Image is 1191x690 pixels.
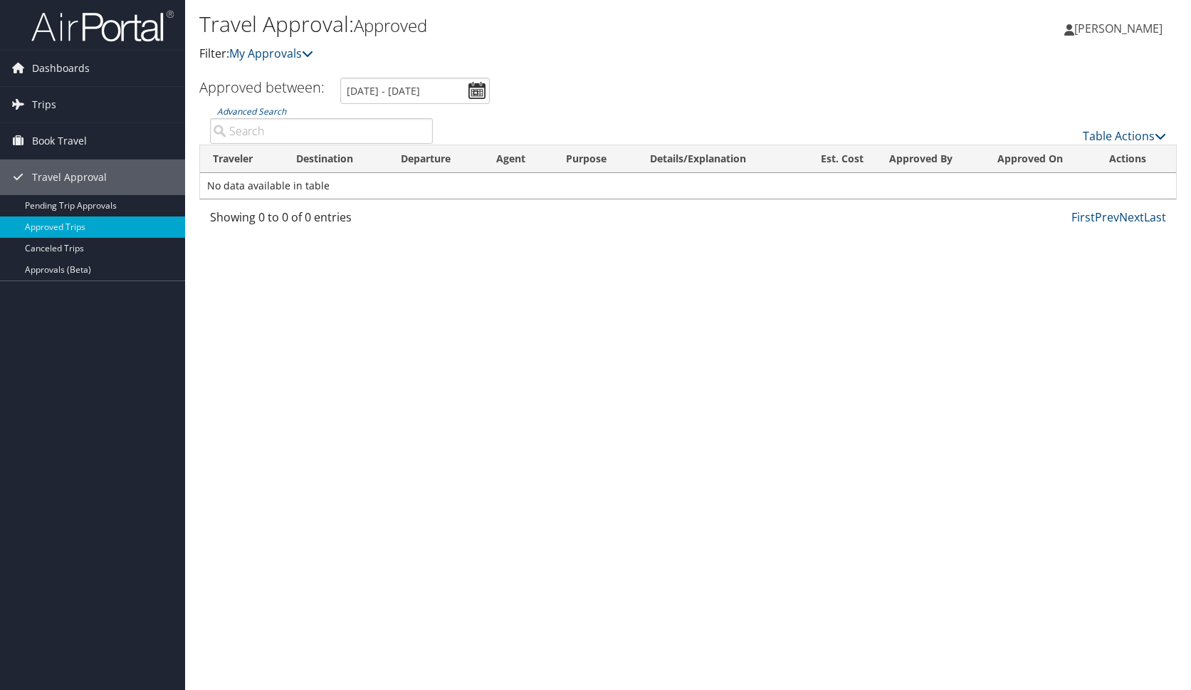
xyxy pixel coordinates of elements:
span: Trips [32,87,56,122]
th: Traveler: activate to sort column ascending [200,145,283,173]
a: Next [1119,209,1144,225]
th: Agent [483,145,553,173]
a: My Approvals [229,46,313,61]
a: Prev [1095,209,1119,225]
input: Advanced Search [210,118,433,144]
th: Details/Explanation [637,145,802,173]
th: Purpose [553,145,637,173]
th: Approved On: activate to sort column ascending [985,145,1096,173]
th: Destination: activate to sort column ascending [283,145,388,173]
th: Est. Cost: activate to sort column ascending [802,145,876,173]
h1: Travel Approval: [199,9,851,39]
h3: Approved between: [199,78,325,97]
th: Approved By: activate to sort column ascending [876,145,985,173]
span: Book Travel [32,123,87,159]
a: [PERSON_NAME] [1064,7,1177,50]
small: Approved [354,14,427,37]
span: Dashboards [32,51,90,86]
span: Travel Approval [32,160,107,195]
th: Departure: activate to sort column ascending [388,145,483,173]
div: Showing 0 to 0 of 0 entries [210,209,433,233]
img: airportal-logo.png [31,9,174,43]
a: Last [1144,209,1166,225]
input: [DATE] - [DATE] [340,78,490,104]
th: Actions [1096,145,1176,173]
a: Advanced Search [217,105,286,117]
p: Filter: [199,45,851,63]
td: No data available in table [200,173,1176,199]
span: [PERSON_NAME] [1074,21,1163,36]
a: Table Actions [1083,128,1166,144]
a: First [1071,209,1095,225]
